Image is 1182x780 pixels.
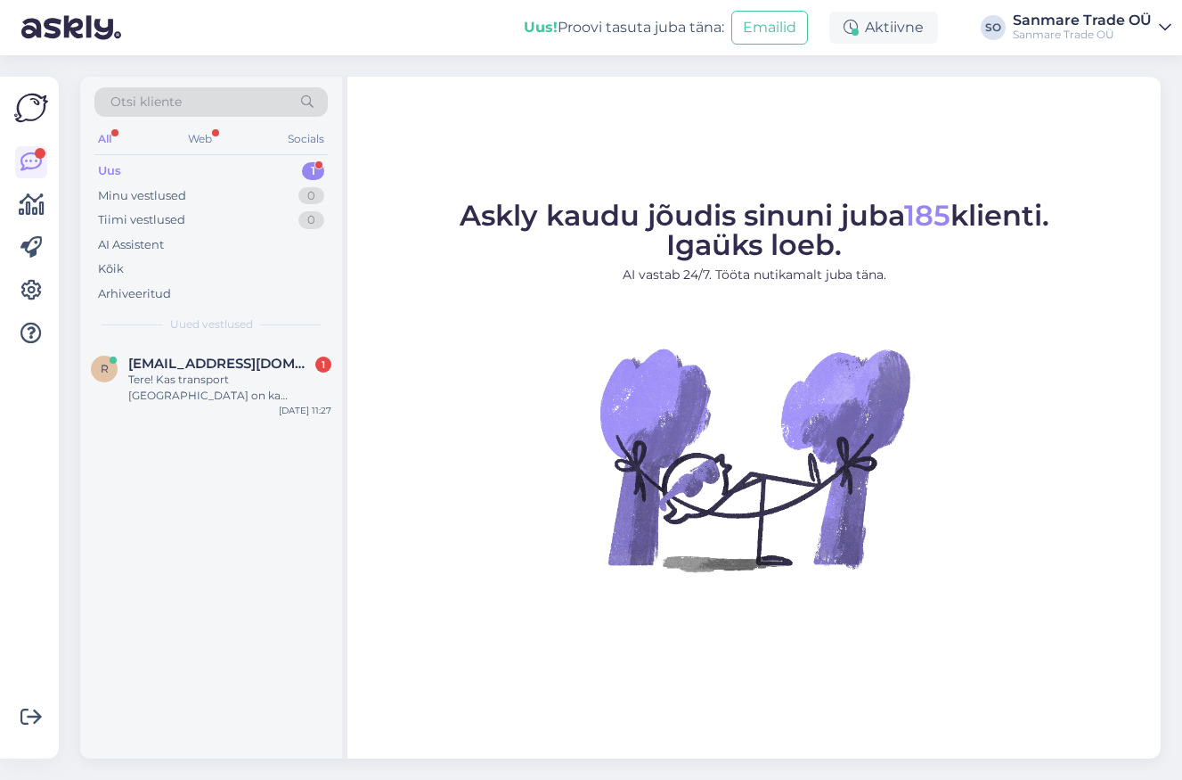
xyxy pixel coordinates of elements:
img: Askly Logo [14,91,48,125]
div: Socials [284,127,328,151]
p: AI vastab 24/7. Tööta nutikamalt juba täna. [460,266,1049,284]
div: 0 [298,187,324,205]
button: Emailid [731,11,808,45]
div: [DATE] 11:27 [279,404,331,417]
div: Minu vestlused [98,187,186,205]
div: 1 [302,162,324,180]
span: 185 [904,198,950,233]
a: Sanmare Trade OÜSanmare Trade OÜ [1013,13,1171,42]
div: Tiimi vestlused [98,211,185,229]
div: Aktiivne [829,12,938,44]
span: ristkokd@gmail.com [128,356,314,372]
div: 0 [298,211,324,229]
span: Askly kaudu jõudis sinuni juba klienti. Igaüks loeb. [460,198,1049,262]
span: Otsi kliente [110,93,182,111]
img: No Chat active [594,299,915,620]
div: All [94,127,115,151]
div: Kõik [98,260,124,278]
div: Uus [98,162,121,180]
div: 1 [315,357,331,373]
div: Sanmare Trade OÜ [1013,13,1152,28]
span: Uued vestlused [170,316,253,333]
div: Tere! Kas transport [GEOGRAPHIC_DATA] on ka võimalik? [128,372,331,404]
div: SO [981,15,1006,40]
div: Proovi tasuta juba täna: [524,17,724,38]
div: Sanmare Trade OÜ [1013,28,1152,42]
div: Arhiveeritud [98,285,171,303]
b: Uus! [524,19,558,36]
span: r [101,362,109,375]
div: AI Assistent [98,236,164,254]
div: Web [184,127,216,151]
